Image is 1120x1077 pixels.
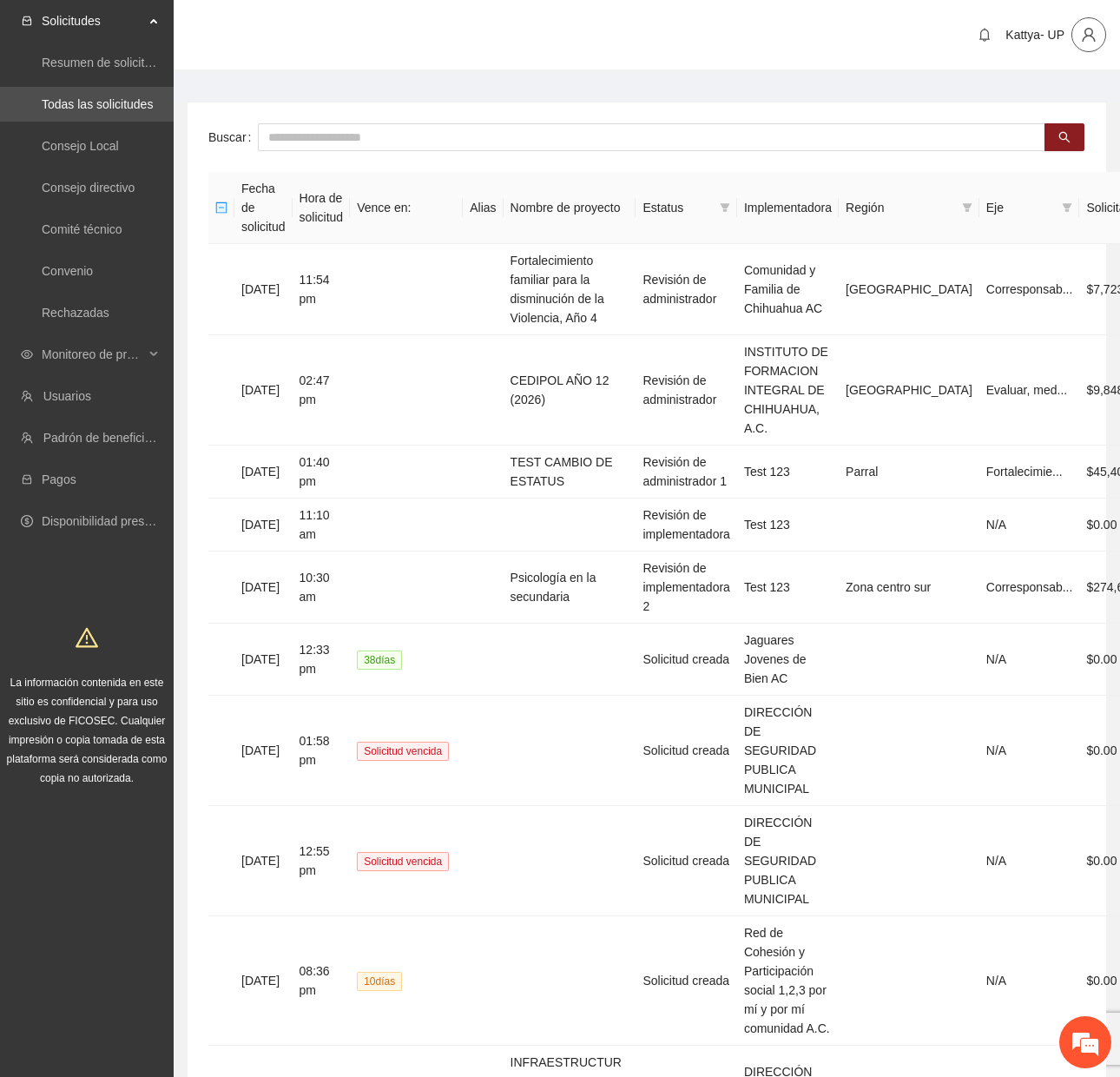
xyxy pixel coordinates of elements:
span: 38 día s [357,651,402,670]
td: [DATE] [234,696,293,806]
td: [DATE] [234,916,293,1046]
td: TEST CAMBIO DE ESTATUS [504,446,636,499]
td: Revisión de implementadora [636,499,736,552]
button: bell [971,21,998,49]
div: Chatee con nosotros ahora [90,89,292,111]
span: bell [972,28,998,42]
a: Pagos [42,472,76,486]
td: 01:40 pm [293,446,351,499]
td: INSTITUTO DE FORMACION INTEGRAL DE CHIHUAHUA, A.C. [737,335,839,446]
td: [GEOGRAPHIC_DATA] [839,244,979,335]
span: user [1072,27,1105,43]
td: Red de Cohesión y Participación social 1,2,3 por mí y por mí comunidad A.C. [737,916,839,1046]
span: Kattya- UP [1005,28,1064,42]
td: Solicitud creada [636,916,736,1046]
span: Región [846,198,955,217]
span: eye [21,348,33,360]
td: Zona centro sur [839,552,979,624]
span: Estatus [642,198,712,217]
button: user [1071,17,1106,52]
td: Fortalecimiento familiar para la disminución de la Violencia, Año 4 [504,244,636,335]
a: Comité técnico [42,222,122,236]
td: 10:30 am [293,552,351,624]
td: [DATE] [234,624,293,696]
a: Rechazadas [42,306,109,320]
td: Revisión de administrador [636,244,736,335]
td: [DATE] [234,806,293,916]
textarea: Escriba su mensaje y pulse “Intro” [9,474,331,535]
div: Minimizar ventana de chat en vivo [285,9,326,50]
td: Test 123 [737,499,839,552]
td: 12:33 pm [293,624,351,696]
td: 08:36 pm [293,916,351,1046]
td: Test 123 [737,446,839,499]
span: Solicitudes [42,3,144,38]
td: [DATE] [234,499,293,552]
button: search [1044,123,1084,151]
th: Alias [463,172,503,244]
td: N/A [979,916,1080,1046]
td: Revisión de administrador 1 [636,446,736,499]
td: 12:55 pm [293,806,351,916]
td: N/A [979,499,1080,552]
td: 02:47 pm [293,335,351,446]
a: Resumen de solicitudes por aprobar [42,56,237,69]
span: filter [716,195,734,221]
span: Evaluar, med... [986,383,1067,397]
td: [GEOGRAPHIC_DATA] [839,335,979,446]
span: Corresponsab... [986,282,1073,296]
td: N/A [979,624,1080,696]
span: 10 día s [357,972,402,991]
th: Hora de solicitud [293,172,351,244]
span: filter [959,195,976,221]
span: filter [1058,195,1076,221]
span: Solicitud vencida [357,852,449,871]
td: [DATE] [234,244,293,335]
td: CEDIPOL AÑO 12 (2026) [504,335,636,446]
th: Fecha de solicitud [234,172,293,244]
td: Revisión de administrador [636,335,736,446]
td: N/A [979,696,1080,806]
a: Todas las solicitudes [42,97,153,111]
span: filter [1062,202,1072,213]
a: Convenio [42,264,93,278]
a: Consejo Local [42,139,119,153]
span: Monitoreo de proyectos [42,337,144,372]
span: warning [76,626,98,649]
a: Consejo directivo [42,181,135,195]
td: DIRECCIÓN DE SEGURIDAD PUBLICA MUNICIPAL [737,696,839,806]
td: Comunidad y Familia de Chihuahua AC [737,244,839,335]
td: Solicitud creada [636,806,736,916]
span: Solicitud vencida [357,742,449,761]
td: 01:58 pm [293,696,351,806]
td: N/A [979,806,1080,916]
td: [DATE] [234,552,293,624]
span: search [1058,131,1071,145]
td: Revisión de implementadora 2 [636,552,736,624]
span: Corresponsab... [986,580,1073,594]
td: [DATE] [234,335,293,446]
a: Disponibilidad presupuestal [42,514,190,528]
td: Parral [839,446,979,499]
td: Solicitud creada [636,696,736,806]
td: DIRECCIÓN DE SEGURIDAD PUBLICA MUNICIPAL [737,806,839,916]
td: 11:54 pm [293,244,351,335]
td: [DATE] [234,446,293,499]
td: Jaguares Jovenes de Bien AC [737,624,839,696]
td: Test 123 [737,552,839,624]
span: filter [962,202,972,213]
td: Solicitud creada [636,624,736,696]
th: Implementadora [737,172,839,244]
a: Padrón de beneficiarios [43,431,171,445]
td: 11:10 am [293,499,351,552]
a: Usuarios [43,389,91,403]
span: minus-square [215,202,227,214]
td: Psicología en la secundaria [504,552,636,624]
span: Eje [986,198,1056,217]
span: Estamos en línea. [101,232,240,407]
span: inbox [21,15,33,27]
span: La información contenida en este sitio es confidencial y para uso exclusivo de FICOSEC. Cualquier... [7,677,168,784]
span: filter [720,202,730,213]
th: Vence en: [350,172,463,244]
span: Fortalecimie... [986,465,1063,479]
